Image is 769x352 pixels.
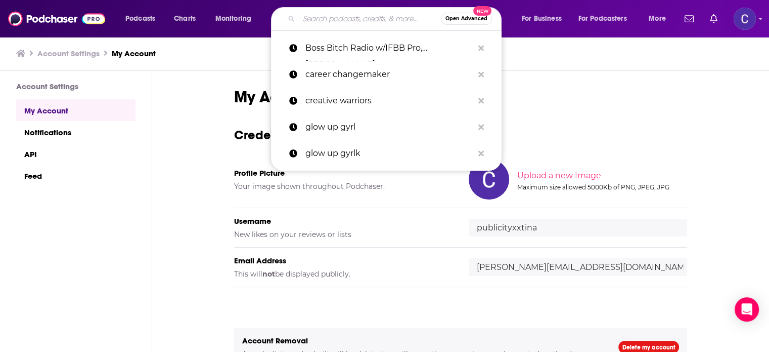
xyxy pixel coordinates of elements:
button: Show profile menu [734,8,756,30]
input: email [469,258,687,276]
button: open menu [118,11,168,27]
a: My Account [16,99,135,121]
p: glow up gyrl [305,114,473,140]
h5: New likes on your reviews or lists [234,230,453,239]
span: More [649,12,666,26]
h3: Account Settings [16,82,135,91]
span: Logged in as publicityxxtina [734,8,756,30]
b: not [262,269,275,279]
a: Charts [167,11,202,27]
div: Maximum size allowed 5000Kb of PNG, JPEG, JPG [517,183,685,191]
h5: This will be displayed publicly. [234,269,453,279]
h5: Your image shown throughout Podchaser. [234,182,453,191]
a: glow up gyrl [271,114,502,140]
h5: Profile Picture [234,168,453,178]
p: Boss Bitch Radio w/IFBB Pro, Diane Flores [305,35,473,61]
p: glow up gyrlk [305,140,473,167]
h5: Username [234,216,453,226]
a: Account Settings [37,49,100,58]
button: open menu [208,11,264,27]
h1: My Account [234,87,687,107]
a: API [16,143,135,165]
button: open menu [515,11,574,27]
a: career changemaker [271,61,502,88]
div: Search podcasts, credits, & more... [281,7,511,30]
span: Charts [174,12,196,26]
a: Boss Bitch Radio w/IFBB Pro, [PERSON_NAME] [271,35,502,61]
a: Feed [16,165,135,186]
h3: Credentials [234,127,687,143]
p: creative warriors [305,88,473,114]
img: User Profile [734,8,756,30]
button: open menu [642,11,678,27]
img: Podchaser - Follow, Share and Rate Podcasts [8,9,105,28]
span: Monitoring [215,12,251,26]
input: Search podcasts, credits, & more... [299,11,441,27]
button: Open AdvancedNew [441,13,492,25]
a: glow up gyrlk [271,140,502,167]
input: username [469,219,687,237]
button: open menu [572,11,642,27]
span: New [473,6,491,16]
a: Show notifications dropdown [681,10,698,27]
span: For Podcasters [578,12,627,26]
a: Notifications [16,121,135,143]
p: career changemaker [305,61,473,88]
a: creative warriors [271,88,502,114]
span: Open Advanced [445,16,487,21]
span: For Business [522,12,562,26]
a: Show notifications dropdown [706,10,721,27]
div: Open Intercom Messenger [735,297,759,322]
h5: Account Removal [242,336,602,345]
span: Podcasts [125,12,155,26]
a: My Account [112,49,156,58]
img: Your profile image [469,159,509,200]
h5: Email Address [234,256,453,265]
